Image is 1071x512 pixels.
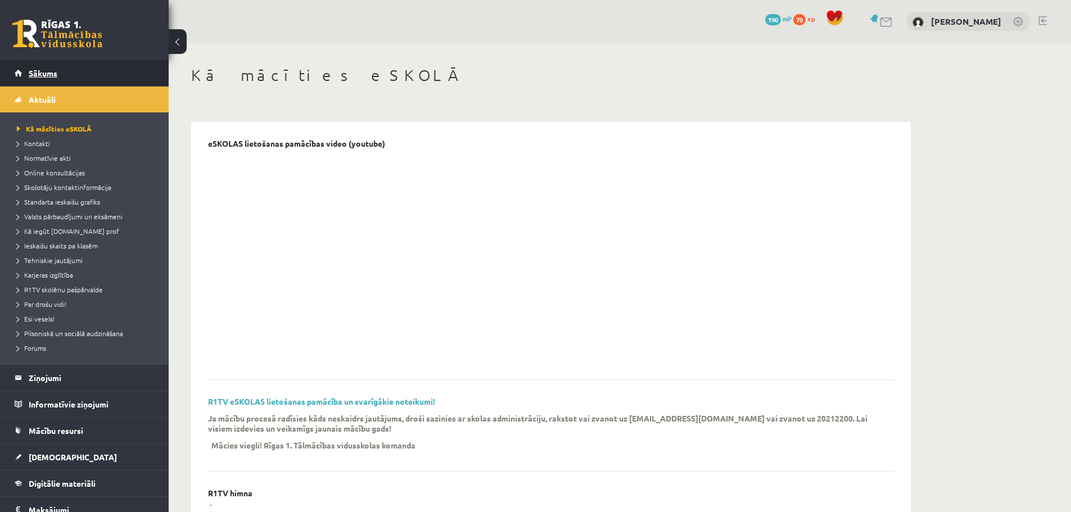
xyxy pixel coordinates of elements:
[793,14,820,23] a: 70 xp
[17,241,98,250] span: Ieskaišu skaits pa klasēm
[208,488,252,498] p: R1TV himna
[17,241,157,251] a: Ieskaišu skaits pa klasēm
[17,168,85,177] span: Online konsultācijas
[12,20,102,48] a: Rīgas 1. Tālmācības vidusskola
[783,14,792,23] span: mP
[29,94,56,105] span: Aktuāli
[208,413,877,433] p: Ja mācību procesā radīsies kāds neskaidrs jautājums, droši sazinies ar skolas administrāciju, rak...
[208,139,385,148] p: eSKOLAS lietošanas pamācības video (youtube)
[17,183,111,192] span: Skolotāju kontaktinformācija
[17,124,92,133] span: Kā mācīties eSKOLĀ
[29,365,155,391] legend: Ziņojumi
[17,197,157,207] a: Standarta ieskaišu grafiks
[912,17,924,28] img: Markuss Orlovs
[17,153,71,162] span: Normatīvie akti
[15,391,155,417] a: Informatīvie ziņojumi
[17,314,55,323] span: Esi vesels!
[15,60,155,86] a: Sākums
[17,300,66,309] span: Par drošu vidi!
[29,452,117,462] span: [DEMOGRAPHIC_DATA]
[15,470,155,496] a: Digitālie materiāli
[17,256,83,265] span: Tehniskie jautājumi
[17,212,123,221] span: Valsts pārbaudījumi un eksāmeni
[17,211,157,221] a: Valsts pārbaudījumi un eksāmeni
[264,440,415,450] p: Rīgas 1. Tālmācības vidusskolas komanda
[29,68,57,78] span: Sākums
[17,343,157,353] a: Forums
[17,284,157,294] a: R1TV skolēnu pašpārvalde
[17,285,103,294] span: R1TV skolēnu pašpārvalde
[17,299,157,309] a: Par drošu vidi!
[17,124,157,134] a: Kā mācīties eSKOLĀ
[15,365,155,391] a: Ziņojumi
[17,226,157,236] a: Kā iegūt [DOMAIN_NAME] prof
[765,14,781,25] span: 190
[17,197,100,206] span: Standarta ieskaišu grafiks
[15,444,155,470] a: [DEMOGRAPHIC_DATA]
[17,328,157,338] a: Pilsoniskā un sociālā audzināšana
[208,396,435,406] a: R1TV eSKOLAS lietošanas pamācība un svarīgākie noteikumi!
[17,270,157,280] a: Karjeras izglītība
[793,14,806,25] span: 70
[29,478,96,488] span: Digitālie materiāli
[17,343,46,352] span: Forums
[211,440,262,450] p: Mācies viegli!
[765,14,792,23] a: 190 mP
[17,329,123,338] span: Pilsoniskā un sociālā audzināšana
[17,167,157,178] a: Online konsultācijas
[17,138,157,148] a: Kontakti
[17,182,157,192] a: Skolotāju kontaktinformācija
[17,153,157,163] a: Normatīvie akti
[931,16,1001,27] a: [PERSON_NAME]
[17,255,157,265] a: Tehniskie jautājumi
[17,314,157,324] a: Esi vesels!
[17,139,50,148] span: Kontakti
[15,418,155,443] a: Mācību resursi
[191,66,911,85] h1: Kā mācīties eSKOLĀ
[17,226,119,235] span: Kā iegūt [DOMAIN_NAME] prof
[29,391,155,417] legend: Informatīvie ziņojumi
[29,425,83,436] span: Mācību resursi
[17,270,73,279] span: Karjeras izglītība
[15,87,155,112] a: Aktuāli
[807,14,815,23] span: xp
